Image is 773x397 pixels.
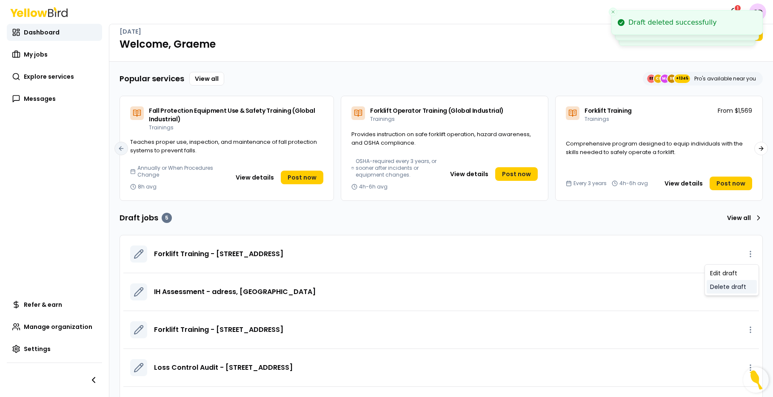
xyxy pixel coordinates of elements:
[707,280,757,294] div: Delete draft
[654,74,662,83] span: CE
[370,115,395,123] span: Trainings
[137,165,227,178] span: Annually or When Procedures Change
[566,140,743,156] span: Comprehensive program designed to equip individuals with the skills needed to safely operate a fo...
[24,28,60,37] span: Dashboard
[716,179,745,188] span: Post now
[725,3,742,20] button: 1
[7,90,102,107] a: Messages
[138,183,157,190] span: 8h avg
[154,287,316,297] a: IH Assessment - adress, [GEOGRAPHIC_DATA]
[24,72,74,81] span: Explore services
[7,318,102,335] a: Manage organization
[573,180,607,187] span: Every 3 years
[7,68,102,85] a: Explore services
[585,106,632,115] span: Forklift Training
[694,75,756,82] p: Pro's available near you
[609,8,617,16] button: Close toast
[351,130,531,147] span: Provides instruction on safe forklift operation, hazard awareness, and OSHA compliance.
[154,363,293,373] a: Loss Control Audit - [STREET_ADDRESS]
[130,138,317,154] span: Teaches proper use, inspection, and maintenance of fall protection systems to prevent falls.
[24,323,92,331] span: Manage organization
[120,212,172,224] h3: Draft jobs
[120,37,763,51] h1: Welcome, Graeme
[149,106,315,123] span: Fall Protection Equipment Use & Safety Training (Global Industrial)
[743,367,769,393] button: Open Resource Center
[585,115,609,123] span: Trainings
[24,345,51,353] span: Settings
[619,180,648,187] span: 4h-6h avg
[154,325,283,335] a: Forklift Training - [STREET_ADDRESS]
[647,74,656,83] span: EE
[676,74,688,83] span: +1345
[710,177,752,190] a: Post now
[7,24,102,41] a: Dashboard
[445,167,493,181] button: View details
[667,74,676,83] span: SE
[24,300,62,309] span: Refer & earn
[24,94,56,103] span: Messages
[154,249,283,259] a: Forklift Training - [STREET_ADDRESS]
[120,27,141,36] p: [DATE]
[502,170,531,178] span: Post now
[162,213,172,223] div: 5
[7,46,102,63] a: My jobs
[749,3,766,20] span: GD
[495,167,538,181] a: Post now
[281,171,323,184] a: Post now
[370,106,504,115] span: Forklift Operator Training (Global Industrial)
[724,211,763,225] a: View all
[149,124,174,131] span: Trainings
[7,296,102,313] a: Refer & earn
[359,183,388,190] span: 4h-6h avg
[120,73,184,85] h3: Popular services
[356,158,442,178] span: OSHA-required every 3 years, or sooner after incidents or equipment changes.
[707,266,757,280] a: Edit draft
[231,171,279,184] button: View details
[628,17,717,28] div: Draft deleted successfully
[189,72,224,86] a: View all
[718,106,752,115] p: From $1,569
[7,340,102,357] a: Settings
[24,50,48,59] span: My jobs
[288,173,317,182] span: Post now
[661,74,669,83] span: MJ
[659,177,708,190] button: View details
